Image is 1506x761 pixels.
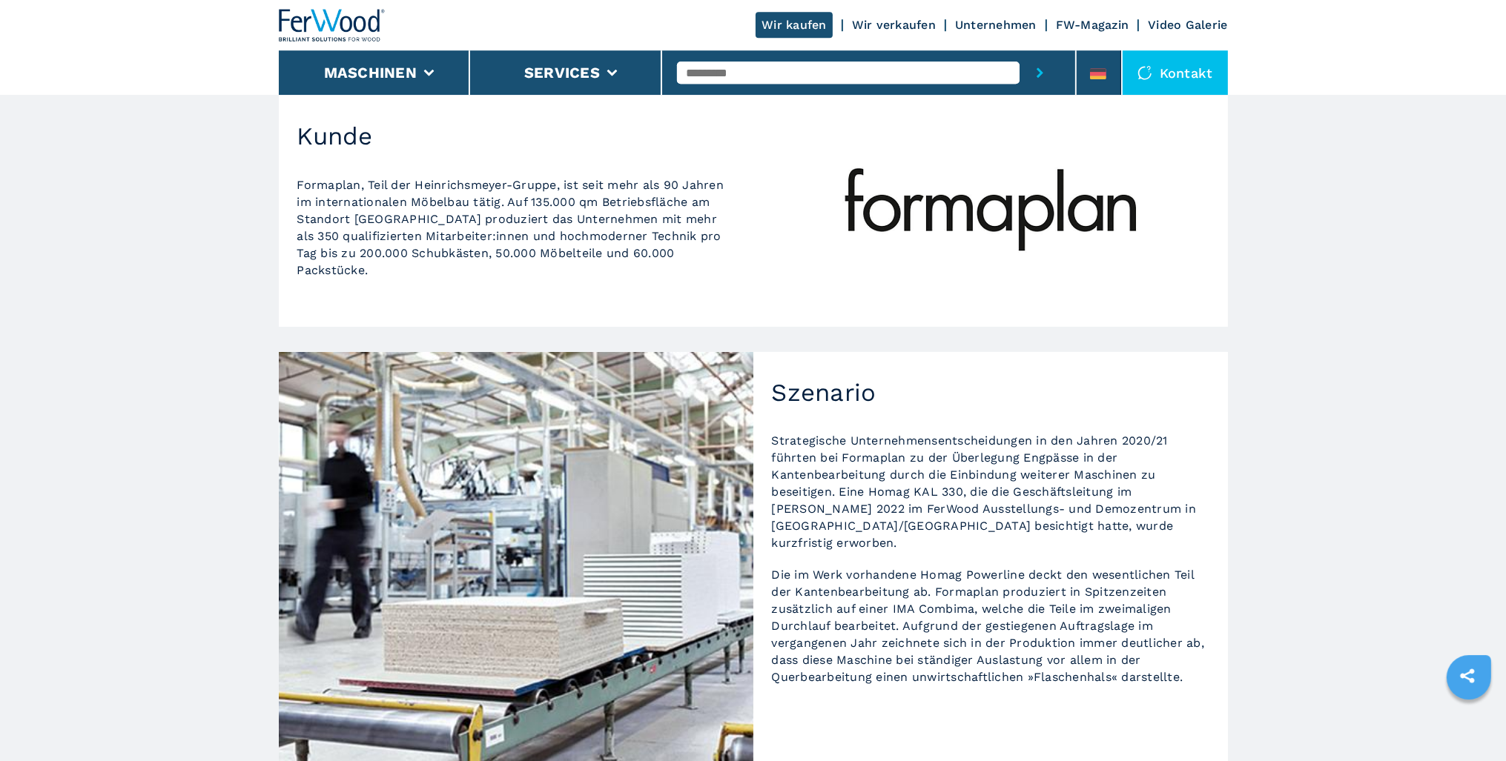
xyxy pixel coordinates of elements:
button: submit-button [1020,50,1060,95]
a: Unternehmen [955,18,1037,32]
a: Wir kaufen [756,12,833,38]
iframe: Chat [1443,694,1495,750]
h2: Kunde [297,122,735,151]
a: Video Galerie [1148,18,1227,32]
img: Kunde [753,96,1228,327]
a: Wir verkaufen [852,18,936,32]
img: Ferwood [279,9,386,41]
a: FW-Magazin [1056,18,1129,32]
a: sharethis [1449,657,1486,694]
p: Formaplan, Teil der Heinrichsmeyer-Gruppe, ist seit mehr als 90 Jahren im internationalen Möbelba... [297,176,735,279]
p: Strategische Unternehmensentscheidungen in den Jahren 2020/21 führten bei Formaplan zu der Überle... [772,432,1209,551]
div: Kontakt [1123,50,1228,95]
h2: Szenario [772,378,1209,408]
button: Services [524,64,600,82]
p: Die im Werk vorhandene Homag Powerline deckt den wesentlichen Teil der Kantenbearbeitung ab. Form... [772,566,1209,685]
img: Kontakt [1137,65,1152,80]
button: Maschinen [324,64,417,82]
